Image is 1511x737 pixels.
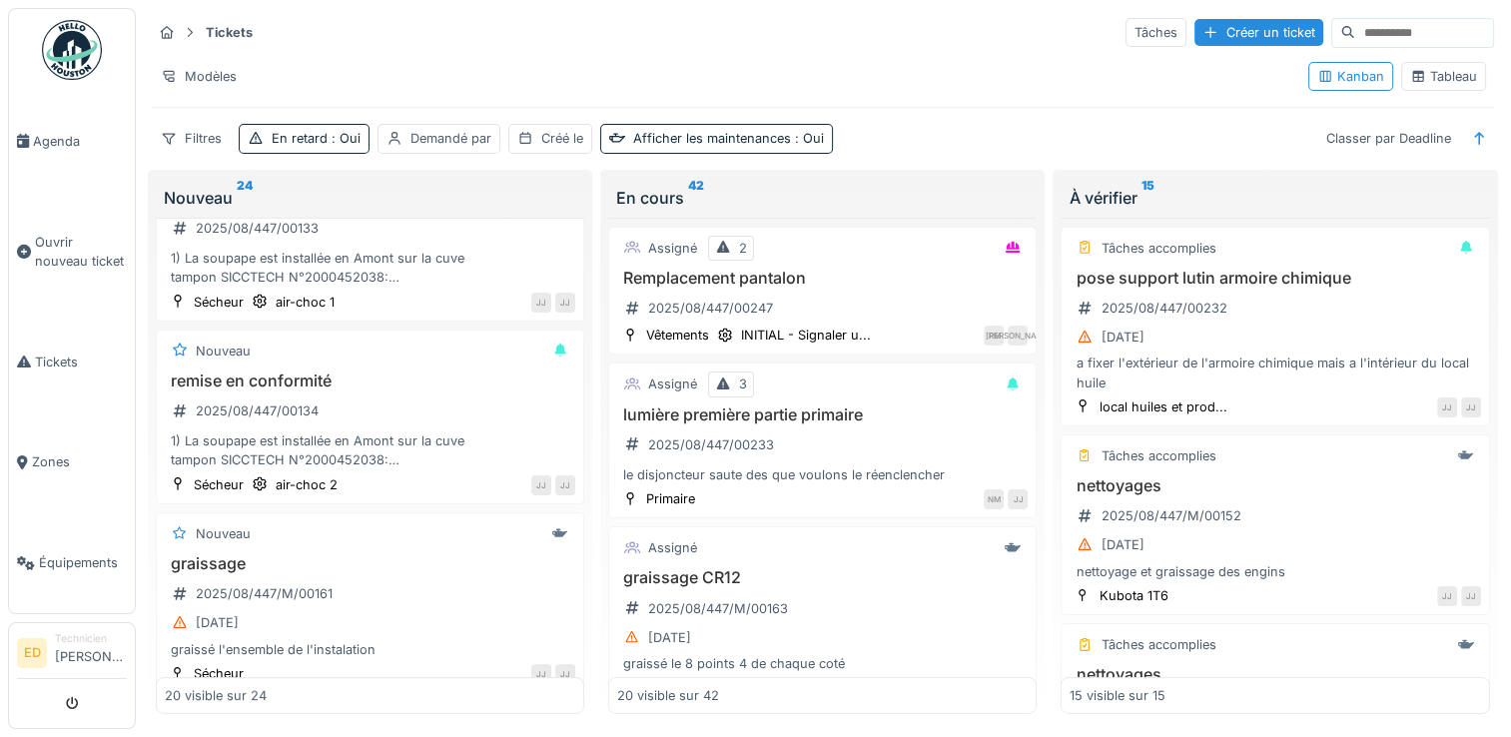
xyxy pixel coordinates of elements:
[9,91,135,192] a: Agenda
[617,405,1028,424] h3: lumière première partie primaire
[617,686,719,705] div: 20 visible sur 42
[1070,562,1480,581] div: nettoyage et graissage des engins
[1410,67,1477,86] div: Tableau
[1140,186,1153,210] sup: 15
[648,628,691,647] div: [DATE]
[328,131,361,146] span: : Oui
[237,186,253,210] sup: 24
[32,452,127,471] span: Zones
[9,312,135,412] a: Tickets
[739,239,747,258] div: 2
[1101,506,1240,525] div: 2025/08/447/M/00152
[1070,269,1480,288] h3: pose support lutin armoire chimique
[648,239,697,258] div: Assigné
[410,129,491,148] div: Demandé par
[55,631,127,646] div: Technicien
[33,132,127,151] span: Agenda
[1461,397,1481,417] div: JJ
[1070,686,1165,705] div: 15 visible sur 15
[194,664,244,683] div: Sécheur
[531,475,551,495] div: JJ
[1101,299,1226,318] div: 2025/08/447/00232
[1437,397,1457,417] div: JJ
[165,431,575,469] div: 1) La soupape est installée en Amont sur la cuve tampon SICCTECH N°2000452038: Soupape NGI N°0193...
[1070,665,1480,684] h3: nettoyages
[152,124,231,153] div: Filtres
[165,554,575,573] h3: graissage
[1008,326,1028,346] div: [PERSON_NAME]
[1101,635,1215,654] div: Tâches accomplies
[617,654,1028,673] div: graissé le 8 points 4 de chaque coté
[1101,239,1215,258] div: Tâches accomplies
[633,129,824,148] div: Afficher les maintenances
[196,342,251,361] div: Nouveau
[1069,186,1481,210] div: À vérifier
[1101,328,1143,347] div: [DATE]
[196,219,319,238] div: 2025/08/447/00133
[9,512,135,613] a: Équipements
[984,489,1004,509] div: NM
[531,293,551,313] div: JJ
[35,353,127,371] span: Tickets
[617,568,1028,587] h3: graissage CR12
[42,20,102,80] img: Badge_color-CXgf-gQk.svg
[1126,18,1186,47] div: Tâches
[541,129,583,148] div: Créé le
[276,475,338,494] div: air-choc 2
[648,599,788,618] div: 2025/08/447/M/00163
[196,584,333,603] div: 2025/08/447/M/00161
[198,23,261,42] strong: Tickets
[1101,535,1143,554] div: [DATE]
[165,640,575,659] div: graissé l'ensemble de l'instalation
[555,475,575,495] div: JJ
[165,249,575,287] div: 1) La soupape est installée en Amont sur la cuve tampon SICCTECH N°2000452038: Soupape NGI N°0193...
[739,374,747,393] div: 3
[1099,397,1226,416] div: local huiles et prod...
[1101,446,1215,465] div: Tâches accomplies
[17,638,47,668] li: ED
[164,186,576,210] div: Nouveau
[1437,586,1457,606] div: JJ
[39,553,127,572] span: Équipements
[55,631,127,674] li: [PERSON_NAME]
[648,374,697,393] div: Assigné
[555,293,575,313] div: JJ
[1008,489,1028,509] div: JJ
[1099,586,1167,605] div: Kubota 1T6
[1317,67,1384,86] div: Kanban
[9,412,135,513] a: Zones
[555,664,575,684] div: JJ
[196,524,251,543] div: Nouveau
[1070,476,1480,495] h3: nettoyages
[617,269,1028,288] h3: Remplacement pantalon
[196,613,239,632] div: [DATE]
[196,401,319,420] div: 2025/08/447/00134
[741,326,871,345] div: INITIAL - Signaler u...
[1070,354,1480,391] div: a fixer l'extérieur de l'armoire chimique mais a l'intérieur du local huile
[35,233,127,271] span: Ouvrir nouveau ticket
[276,293,335,312] div: air-choc 1
[648,299,773,318] div: 2025/08/447/00247
[617,465,1028,484] div: le disjoncteur saute des que voulons le réenclencher
[165,371,575,390] h3: remise en conformité
[1194,19,1323,46] div: Créer un ticket
[646,326,709,345] div: Vêtements
[165,686,267,705] div: 20 visible sur 24
[531,664,551,684] div: JJ
[648,538,697,557] div: Assigné
[688,186,704,210] sup: 42
[17,631,127,679] a: ED Technicien[PERSON_NAME]
[648,435,774,454] div: 2025/08/447/00233
[194,475,244,494] div: Sécheur
[646,489,695,508] div: Primaire
[984,326,1004,346] div: RM
[9,192,135,312] a: Ouvrir nouveau ticket
[194,293,244,312] div: Sécheur
[791,131,824,146] span: : Oui
[616,186,1029,210] div: En cours
[272,129,361,148] div: En retard
[1317,124,1460,153] div: Classer par Deadline
[1461,586,1481,606] div: JJ
[152,62,246,91] div: Modèles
